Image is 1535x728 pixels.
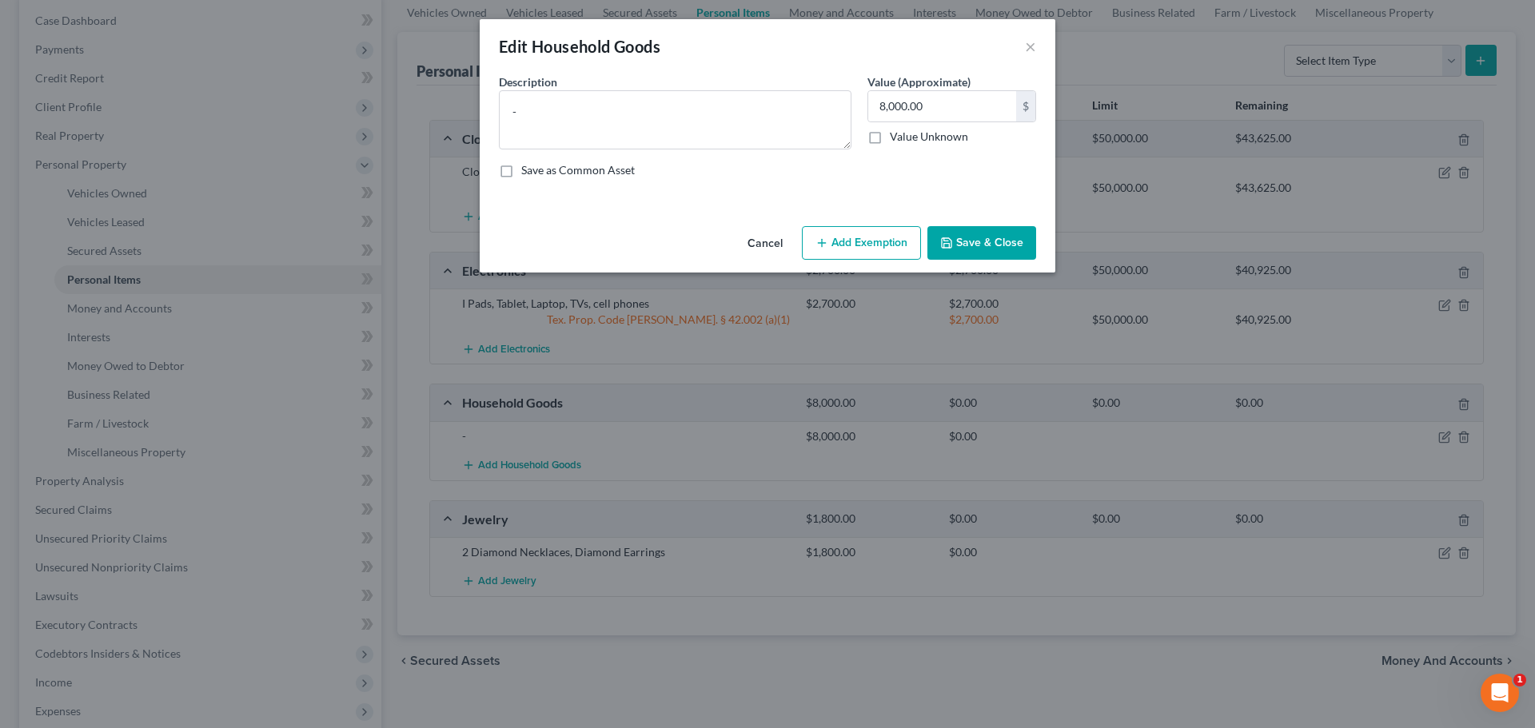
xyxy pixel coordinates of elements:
[890,129,968,145] label: Value Unknown
[867,74,971,90] label: Value (Approximate)
[1513,674,1526,686] span: 1
[868,91,1016,121] input: 0.00
[802,226,921,260] button: Add Exemption
[1016,91,1035,121] div: $
[927,226,1036,260] button: Save & Close
[1025,37,1036,56] button: ×
[521,162,635,178] label: Save as Common Asset
[499,75,557,89] span: Description
[499,35,660,58] div: Edit Household Goods
[1481,674,1519,712] iframe: Intercom live chat
[735,228,795,260] button: Cancel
